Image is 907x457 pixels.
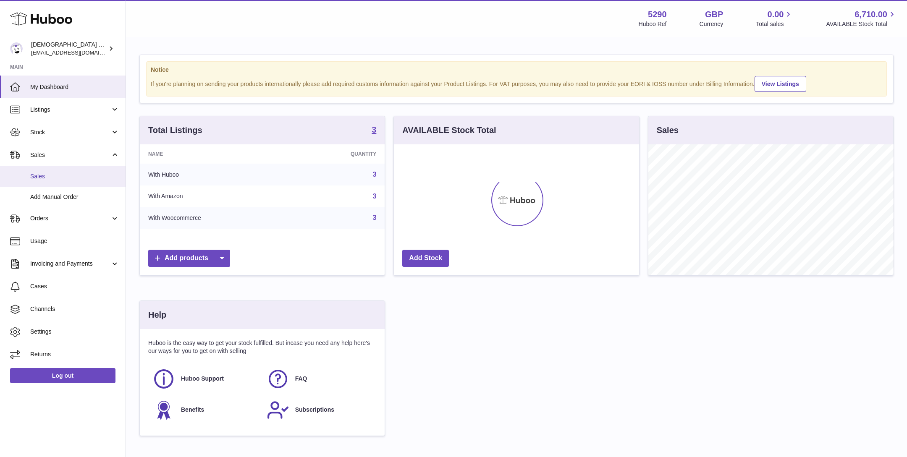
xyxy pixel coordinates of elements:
a: Log out [10,368,115,383]
span: [EMAIL_ADDRESS][DOMAIN_NAME] [31,49,123,56]
a: FAQ [267,368,372,390]
h3: Help [148,309,166,321]
span: Total sales [756,20,793,28]
span: My Dashboard [30,83,119,91]
span: Add Manual Order [30,193,119,201]
span: 0.00 [768,9,784,20]
td: With Huboo [140,164,292,185]
div: [DEMOGRAPHIC_DATA] Charity [31,41,107,57]
a: Huboo Support [152,368,258,390]
h3: Sales [657,125,679,136]
span: Invoicing and Payments [30,260,110,268]
a: Benefits [152,399,258,421]
strong: GBP [705,9,723,20]
span: Subscriptions [295,406,334,414]
div: Currency [700,20,724,28]
a: View Listings [755,76,806,92]
div: If you're planning on sending your products internationally please add required customs informati... [151,75,882,92]
span: Cases [30,282,119,290]
p: Huboo is the easy way to get your stock fulfilled. But incase you need any help here's our ways f... [148,339,376,355]
span: Huboo Support [181,375,224,383]
span: Usage [30,237,119,245]
a: 3 [372,214,376,221]
a: 3 [372,125,376,136]
a: Subscriptions [267,399,372,421]
span: Sales [30,151,110,159]
span: 6,710.00 [855,9,887,20]
strong: Notice [151,66,882,74]
th: Quantity [292,144,385,164]
a: 6,710.00 AVAILABLE Stock Total [826,9,897,28]
h3: Total Listings [148,125,202,136]
span: Orders [30,214,110,222]
span: Settings [30,328,119,336]
img: info@muslimcharity.org.uk [10,42,23,55]
div: Huboo Ref [639,20,667,28]
strong: 3 [372,125,376,134]
strong: 5290 [648,9,667,20]
span: Channels [30,305,119,313]
a: 3 [372,193,376,200]
span: Returns [30,350,119,358]
span: AVAILABLE Stock Total [826,20,897,28]
td: With Amazon [140,185,292,207]
a: 0.00 Total sales [756,9,793,28]
a: Add products [148,250,230,267]
a: 3 [372,171,376,178]
span: FAQ [295,375,307,383]
span: Sales [30,172,119,180]
span: Listings [30,106,110,114]
td: With Woocommerce [140,207,292,229]
span: Benefits [181,406,204,414]
th: Name [140,144,292,164]
h3: AVAILABLE Stock Total [402,125,496,136]
a: Add Stock [402,250,449,267]
span: Stock [30,128,110,136]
